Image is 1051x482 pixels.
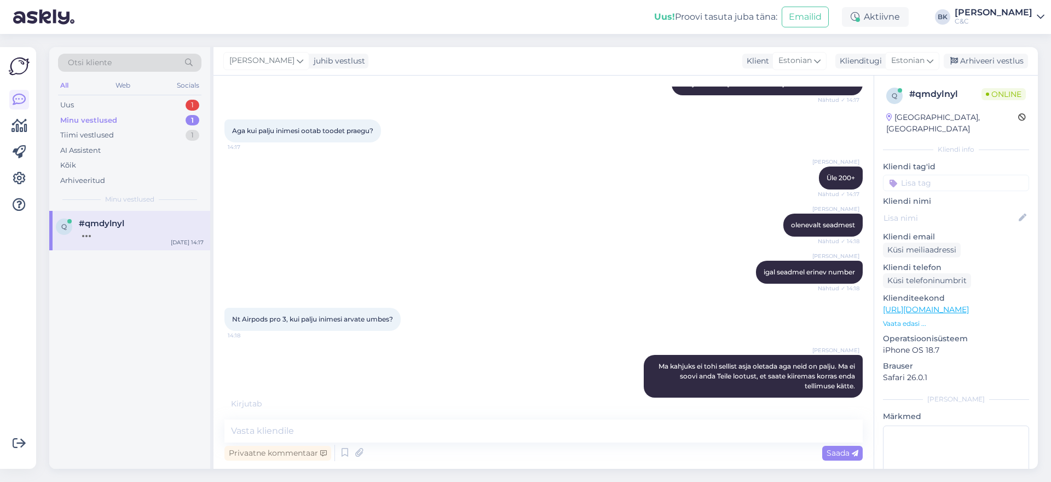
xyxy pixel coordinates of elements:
p: Kliendi telefon [883,262,1029,273]
span: Minu vestlused [105,194,154,204]
div: [PERSON_NAME] [883,394,1029,404]
input: Lisa nimi [883,212,1017,224]
div: Kõik [60,160,76,171]
span: Nt Airpods pro 3, kui palju inimesi arvate umbes? [232,315,393,323]
p: Operatsioonisüsteem [883,333,1029,345]
div: Kirjutab [224,398,863,410]
span: Nähtud ✓ 14:18 [818,284,859,292]
span: Nähtud ✓ 14:17 [818,190,859,198]
div: Klient [742,55,769,67]
p: Kliendi nimi [883,196,1029,207]
div: C&C [955,17,1032,26]
span: [PERSON_NAME] [812,252,859,260]
div: Klienditugi [835,55,882,67]
span: . [263,399,265,409]
a: [PERSON_NAME]C&C [955,8,1044,26]
a: [URL][DOMAIN_NAME] [883,305,969,314]
span: . [262,399,263,409]
span: igal seadmel erinev number [764,268,855,276]
div: 1 [186,100,199,111]
div: Proovi tasuta juba täna: [654,10,777,24]
p: Kliendi email [883,231,1029,243]
div: Web [113,78,132,93]
div: Privaatne kommentaar [224,446,331,461]
p: Safari 26.0.1 [883,372,1029,383]
span: Ma kahjuks ei tohi sellist asja oletada aga neid on palju. Ma ei soovi anda Teile lootust, et saa... [659,362,857,390]
span: Nähtud ✓ 14:18 [818,237,859,245]
span: [PERSON_NAME] [812,158,859,166]
div: Tiimi vestlused [60,130,114,141]
p: Kliendi tag'id [883,161,1029,173]
div: Arhiveeritud [60,175,105,186]
span: Aga kui palju inimesi ootab toodet praegu? [232,127,373,135]
span: Online [981,88,1026,100]
button: Emailid [782,7,829,27]
div: All [58,78,71,93]
span: Nähtud ✓ 14:17 [818,96,859,104]
span: 14:17 [228,143,269,151]
span: [PERSON_NAME] [229,55,294,67]
span: q [61,222,67,231]
span: olenevalt seadmest [791,221,855,229]
span: Otsi kliente [68,57,112,68]
span: Üle 200+ [827,174,855,182]
span: Estonian [778,55,812,67]
div: Uus [60,100,74,111]
span: #qmdylnyl [79,219,124,228]
div: Kliendi info [883,145,1029,154]
span: Estonian [891,55,925,67]
div: Küsi meiliaadressi [883,243,961,257]
div: [PERSON_NAME] [955,8,1032,17]
div: AI Assistent [60,145,101,156]
p: Märkmed [883,411,1029,422]
div: [GEOGRAPHIC_DATA], [GEOGRAPHIC_DATA] [886,112,1018,135]
div: BK [935,9,950,25]
div: Arhiveeri vestlus [944,54,1028,68]
div: 1 [186,130,199,141]
p: Vaata edasi ... [883,319,1029,329]
div: Socials [175,78,201,93]
p: iPhone OS 18.7 [883,345,1029,356]
div: # qmdylnyl [909,88,981,101]
b: Uus! [654,12,675,22]
div: juhib vestlust [309,55,365,67]
span: q [892,91,897,100]
div: [DATE] 14:17 [171,238,204,246]
span: [PERSON_NAME] [812,205,859,213]
div: Küsi telefoninumbrit [883,273,971,288]
span: 14:18 [228,331,269,340]
div: 1 [186,115,199,126]
span: Saada [827,448,858,458]
div: Aktiivne [842,7,909,27]
div: Minu vestlused [60,115,117,126]
img: Askly Logo [9,56,30,77]
input: Lisa tag [883,175,1029,191]
p: Klienditeekond [883,292,1029,304]
span: [PERSON_NAME] [812,346,859,354]
p: Brauser [883,360,1029,372]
